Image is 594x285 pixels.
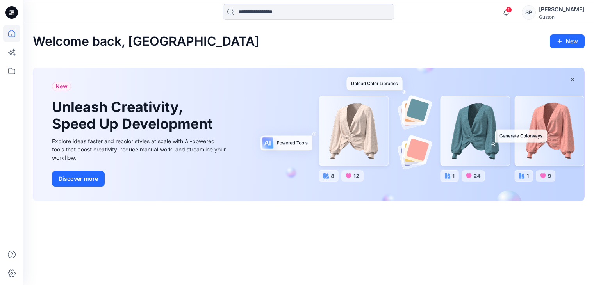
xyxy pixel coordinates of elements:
[550,34,585,48] button: New
[52,171,105,187] button: Discover more
[52,171,228,187] a: Discover more
[506,7,512,13] span: 1
[539,5,584,14] div: [PERSON_NAME]
[52,99,216,132] h1: Unleash Creativity, Speed Up Development
[522,5,536,20] div: SP
[539,14,584,20] div: Guston
[33,34,259,49] h2: Welcome back, [GEOGRAPHIC_DATA]
[55,82,68,91] span: New
[52,137,228,162] div: Explore ideas faster and recolor styles at scale with AI-powered tools that boost creativity, red...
